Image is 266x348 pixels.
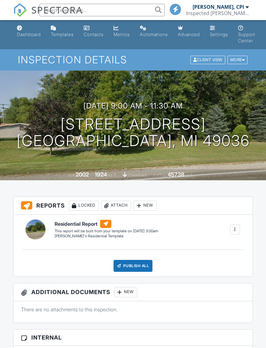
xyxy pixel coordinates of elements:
[55,220,158,228] h6: Residential Report
[55,234,158,239] div: [PERSON_NAME]'s Residential Template
[185,173,193,177] span: sq.ft.
[13,197,252,215] h3: Reports
[76,171,89,178] div: 2002
[111,23,132,40] a: Metrics
[114,32,130,37] div: Metrics
[128,173,147,177] span: crawlspace
[168,171,184,178] div: 45738
[210,32,228,37] div: Settings
[84,32,104,37] div: Contacts
[83,102,183,110] h3: [DATE] 9:00 am - 11:30 am
[81,23,106,40] a: Contacts
[134,201,157,211] div: New
[114,260,153,272] div: Publish All
[190,56,225,64] div: Client View
[13,283,252,301] h3: Additional Documents
[114,287,137,297] div: New
[13,3,27,17] img: The Best Home Inspection Software - Spectora
[39,4,165,16] input: Search everything...
[14,23,43,40] a: Dashboard
[95,171,107,178] div: 1924
[21,306,245,313] p: There are no attachments to this inspection.
[140,32,168,37] div: Automations
[69,201,98,211] div: Locked
[68,173,75,177] span: Built
[101,201,131,211] div: Attach
[31,3,83,16] span: SPECTORA
[153,173,167,177] span: Lot Size
[48,23,76,40] a: Templates
[18,54,248,65] h1: Inspection Details
[227,56,248,64] div: More
[13,8,83,22] a: SPECTORA
[108,173,117,177] span: sq. ft.
[17,116,250,149] h1: [STREET_ADDRESS] [GEOGRAPHIC_DATA], MI 49036
[137,23,170,40] a: Automations (Basic)
[186,10,249,16] div: Inspected Moore, LLC
[236,23,258,47] a: Support Center
[17,32,41,37] div: Dashboard
[238,32,255,43] div: Support Center
[178,32,200,37] div: Advanced
[190,57,227,62] a: Client View
[51,32,74,37] div: Templates
[193,4,244,10] div: [PERSON_NAME], CPI
[207,23,231,40] a: Settings
[175,23,202,40] a: Advanced
[13,330,252,346] h3: Internal
[55,229,158,234] div: This report will be built from your template on [DATE] 3:00am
